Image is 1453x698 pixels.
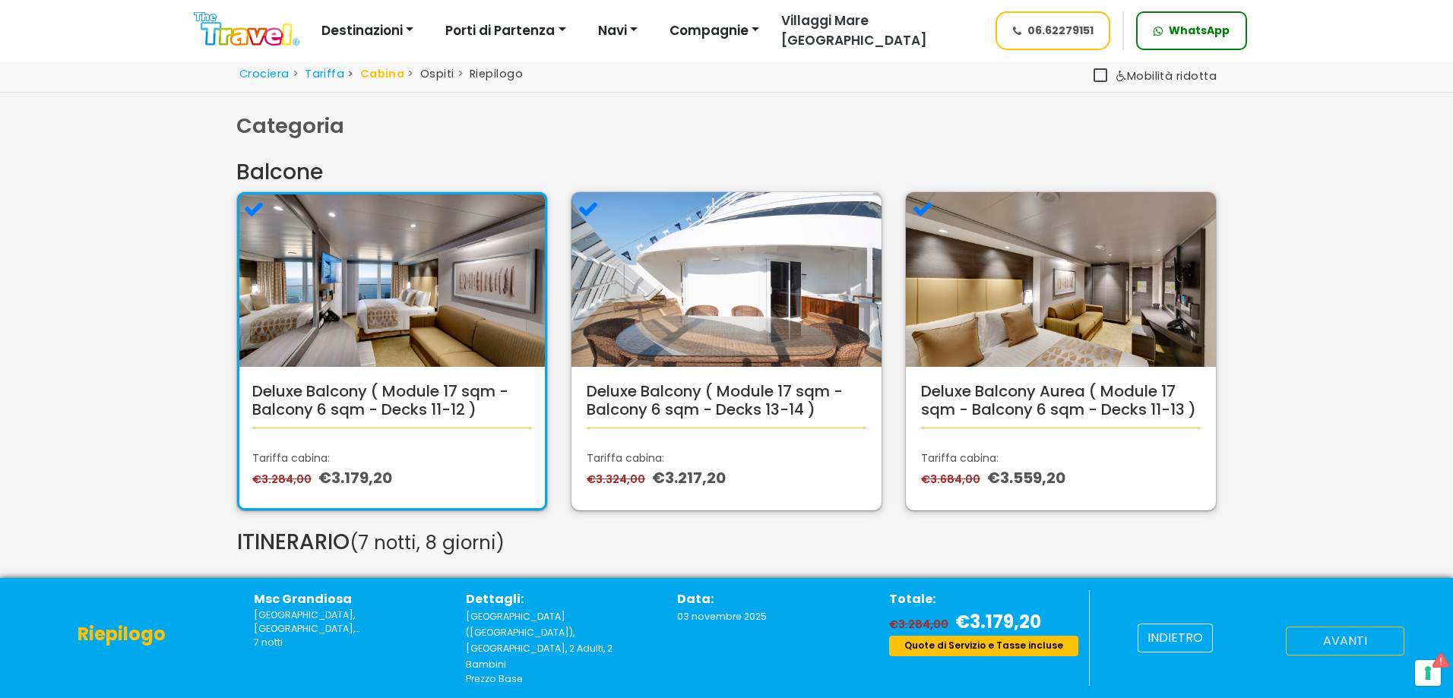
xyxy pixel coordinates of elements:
button: indietro [1138,624,1213,652]
li: Riepilogo [454,66,524,83]
span: [GEOGRAPHIC_DATA] ([GEOGRAPHIC_DATA]), [GEOGRAPHIC_DATA], 2 Adulti, 2 Bambini [466,610,613,671]
h3: Balcone [236,159,1217,185]
button: Navi [588,16,647,46]
span: 03 novembre 2025 [677,610,767,623]
span: Villaggi Mare [GEOGRAPHIC_DATA] [781,11,927,49]
span: €3.324,00 [587,472,649,487]
p: Dettagli: [466,590,655,608]
h4: Riepilogo [78,624,166,646]
p: Msc Grandiosa [254,590,443,608]
span: €3.684,00 [921,472,984,487]
a: Villaggi Mare [GEOGRAPHIC_DATA] [769,11,981,50]
h5: Deluxe Balcony Aurea ( Module 17 sqm - Balcony 6 sqm - Decks 11-13 ) [921,382,1201,418]
a: 06.62279151 [996,11,1111,50]
button: Porti di Partenza [435,16,575,46]
button: avanti [1286,627,1404,655]
button: Compagnie [660,16,769,46]
img: BR3.webp [571,192,882,367]
p: 7 notti [254,636,443,649]
p: Totale: [889,590,1078,608]
small: Palermo,Ibiza,Valencia,Marseille,Genoa,Civitavecchia,Palermo [254,608,443,636]
p: Data: [677,590,866,608]
li: Cabina [344,66,404,83]
img: Logo The Travel [194,12,299,46]
span: €3.284,00 [889,617,952,632]
h5: Deluxe Balcony ( Module 17 sqm - Balcony 6 sqm - Decks 13-14 ) [587,382,866,418]
a: Crociera [239,66,290,81]
p: Prezzo Base [466,672,655,686]
div: Categoria [236,111,1217,142]
p: Tariffa cabina: [587,450,866,466]
span: WhatsApp [1169,23,1230,39]
span: €3.217,20 [652,467,726,488]
a: Tariffa [305,66,344,81]
h3: ITINERARIO [237,529,882,555]
small: (7 notti, 8 giorni) [350,529,505,556]
p: Tariffa cabina: [921,450,1201,466]
span: €3.559,20 [987,467,1065,488]
span: €3.179,20 [955,609,1041,634]
a: WhatsApp [1136,11,1247,50]
li: Ospiti [404,66,454,83]
span: 06.62279151 [1027,23,1094,39]
button: Destinazioni [312,16,423,46]
div: Quote di Servizio e Tasse incluse [889,636,1078,657]
img: BA.webp [906,192,1216,367]
span: Mobilità ridotta [1116,68,1217,84]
